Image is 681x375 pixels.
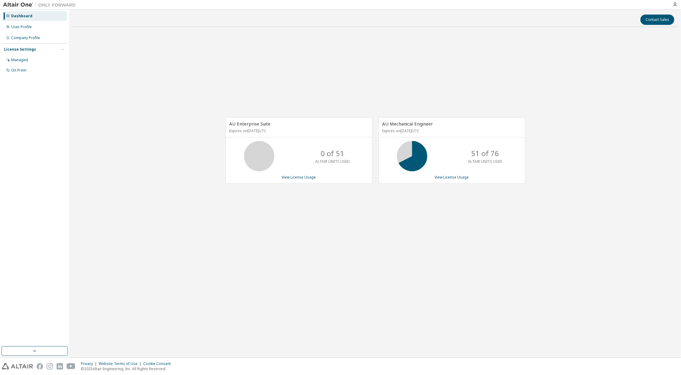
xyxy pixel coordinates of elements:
div: Cookie Consent [143,361,174,366]
img: youtube.svg [67,363,75,370]
img: instagram.svg [47,363,53,370]
button: Contact Sales [640,15,674,25]
p: © 2025 Altair Engineering, Inc. All Rights Reserved. [81,366,174,371]
a: View License Usage [435,175,469,180]
p: ALTAIR UNITS USED [468,159,503,164]
p: Expires on [DATE] UTC [382,128,520,133]
div: Company Profile [11,35,40,40]
img: linkedin.svg [57,363,63,370]
p: Expires on [DATE] UTC [230,128,367,133]
img: facebook.svg [37,363,43,370]
a: View License Usage [282,175,316,180]
div: On Prem [11,68,26,73]
p: 51 of 76 [471,148,499,159]
span: AU Enterprise Suite [230,121,271,127]
div: License Settings [4,47,36,52]
img: altair_logo.svg [2,363,33,370]
div: User Profile [11,25,32,29]
img: Altair One [3,2,79,8]
span: AU Mechanical Engineer [382,121,433,127]
p: 0 of 51 [321,148,344,159]
div: Privacy [81,361,99,366]
p: ALTAIR UNITS USED [315,159,350,164]
div: Website Terms of Use [99,361,143,366]
div: Managed [11,58,28,62]
div: Dashboard [11,14,32,18]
